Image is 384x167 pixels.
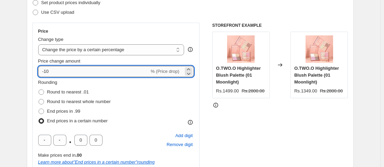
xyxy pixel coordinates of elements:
img: 7_fa7ace0f-c8c1-4f0c-b97f-f4218dc119e2_80x.jpg [306,35,333,63]
span: O.TWO.O Highlighter Blush Palette (01 Moonlight) [294,66,339,85]
button: Remove placeholder [166,140,194,149]
span: Use CSV upload [41,10,74,15]
b: .00 [76,153,82,158]
input: ﹡ [53,135,66,146]
span: Change type [38,37,64,42]
div: Rs.1349.00 [294,88,317,94]
div: help [187,46,194,53]
strike: Rs.2800.00 [242,88,265,94]
input: ﹡ [38,135,51,146]
h6: STOREFRONT EXAMPLE [212,23,348,28]
span: Make prices end in [38,153,82,158]
span: % (Price drop) [151,69,179,74]
span: . [68,135,72,146]
button: Add placeholder [174,131,194,140]
span: Add digit [175,132,193,139]
input: ﹡ [74,135,87,146]
span: End prices in a certain number [47,118,108,123]
h3: Price [38,29,48,34]
strike: Rs.2800.00 [320,88,343,94]
div: Rs.1499.00 [216,88,239,94]
span: Price change amount [38,58,81,64]
span: End prices in .99 [47,109,81,114]
a: Learn more about"End prices in a certain number"rounding [38,159,155,165]
span: O.TWO.O Highlighter Blush Palette (01 Moonlight) [216,66,261,85]
i: Learn more about " End prices in a certain number " rounding [38,159,155,165]
span: Rounding [38,80,57,85]
span: Round to nearest whole number [47,99,111,104]
input: -15 [38,66,149,77]
span: Round to nearest .01 [47,89,89,94]
img: 7_fa7ace0f-c8c1-4f0c-b97f-f4218dc119e2_80x.jpg [227,35,255,63]
span: Remove digit [167,141,193,148]
input: ﹡ [89,135,103,146]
